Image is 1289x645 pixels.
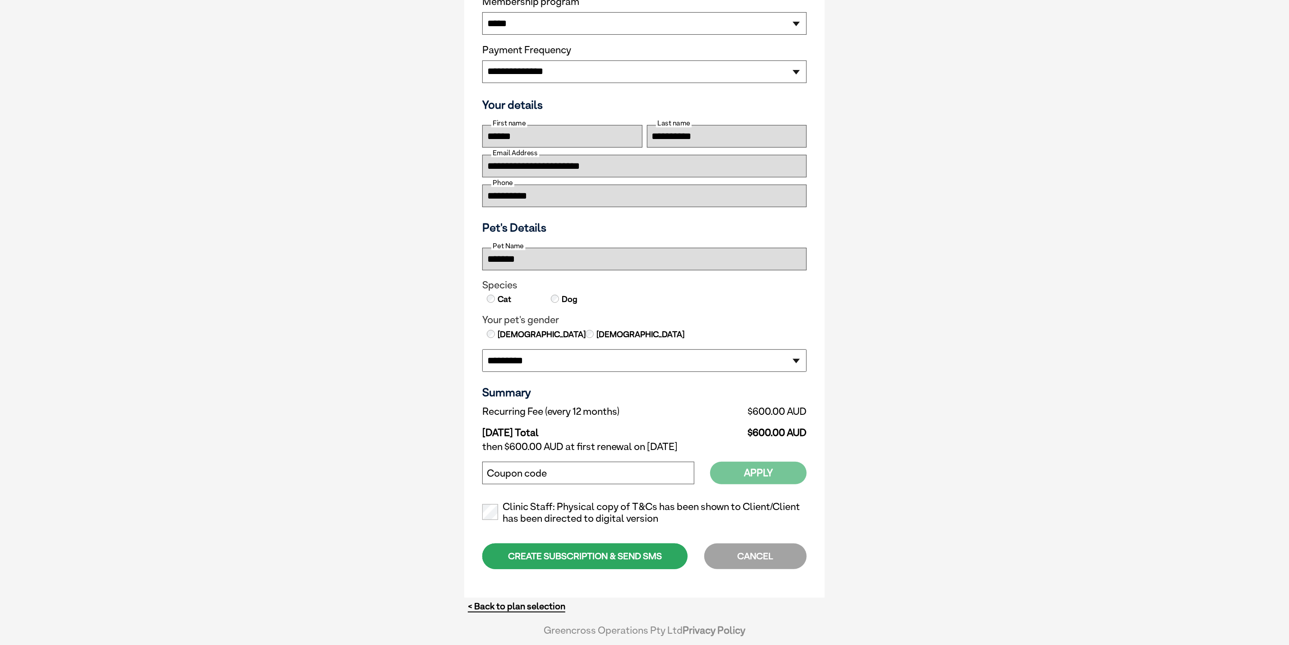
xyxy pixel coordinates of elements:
h3: Your details [482,98,807,111]
td: then $600.00 AUD at first renewal on [DATE] [482,439,807,455]
div: CANCEL [704,543,807,569]
label: Coupon code [487,468,547,479]
td: $600.00 AUD [707,420,807,439]
button: Apply [710,462,807,484]
legend: Species [482,279,807,291]
input: Clinic Staff: Physical copy of T&Cs has been shown to Client/Client has been directed to digital ... [482,504,498,520]
div: Greencross Operations Pty Ltd [514,624,775,645]
label: Last name [656,119,692,127]
label: Clinic Staff: Physical copy of T&Cs has been shown to Client/Client has been directed to digital ... [482,501,807,524]
td: Recurring Fee (every 12 months) [482,404,707,420]
td: $600.00 AUD [707,404,807,420]
label: First name [491,119,527,127]
div: CREATE SUBSCRIPTION & SEND SMS [482,543,688,569]
label: Email Address [491,149,539,157]
label: Phone [491,179,514,187]
td: [DATE] Total [482,420,707,439]
legend: Your pet's gender [482,314,807,326]
h3: Pet's Details [479,221,810,234]
a: < Back to plan selection [468,601,565,612]
h3: Summary [482,385,807,399]
a: Privacy Policy [683,624,745,636]
label: Payment Frequency [482,44,571,56]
